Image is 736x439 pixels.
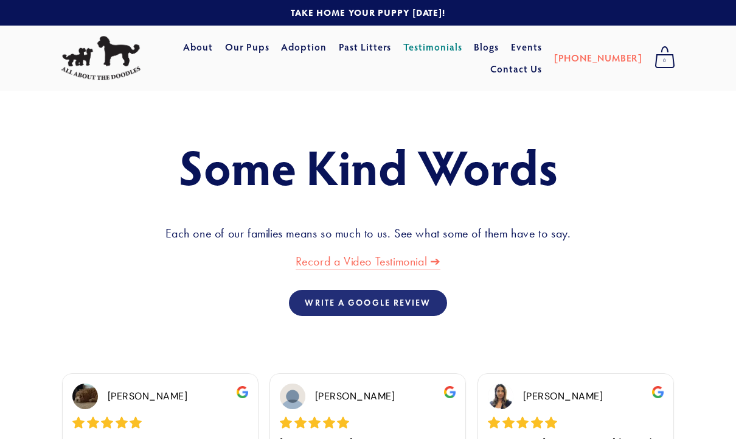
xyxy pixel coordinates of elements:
a: 0 items in cart [648,43,681,73]
a: Adoption [281,37,327,58]
a: Events [511,37,542,58]
span: 0 [654,53,675,69]
a: Testimonials [403,37,462,58]
a: About [183,37,213,58]
a: Blogs [474,37,499,58]
a: [PHONE_NUMBER] [554,47,642,69]
a: Our Pups [225,37,269,58]
h1: Some Kind Words [61,139,675,193]
img: All About The Doodles [61,36,141,80]
a: Contact Us [490,58,542,80]
a: Write a google review [289,290,446,316]
a: Past Litters [339,40,392,53]
a: Record a Video Testimonial ➔ [296,254,441,270]
h3: Each one of our families means so much to us. See what some of them have to say. [61,225,675,241]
